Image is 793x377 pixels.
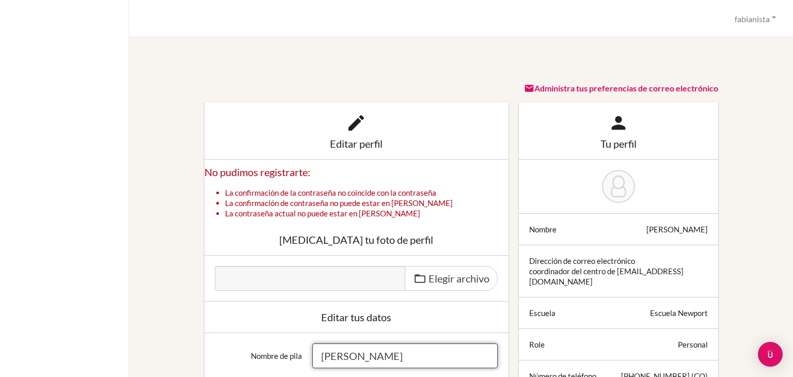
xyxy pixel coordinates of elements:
div: Abrir Intercom Messenger [758,342,783,367]
font: Escuela [529,308,556,318]
font: Nombre de pila [251,351,302,360]
font: Elegir archivo [429,272,489,285]
img: Fabián Infante [602,170,635,203]
font: fabianista [735,13,770,23]
font: [PERSON_NAME] [646,225,708,234]
font: No pudimos registrarte: [204,166,310,178]
font: Administra tus preferencias de correo electrónico [534,83,718,93]
font: La contraseña actual no puede estar en [PERSON_NAME] [225,209,420,218]
font: La confirmación de contraseña no puede estar en [PERSON_NAME] [225,198,453,208]
font: Nombre [529,225,557,234]
font: [MEDICAL_DATA] tu foto de perfil [279,233,433,246]
font: Escuela Newport [650,308,708,318]
font: Tu perfil [600,137,637,150]
font: Dirección de correo electrónico [529,256,635,265]
font: Personal [678,340,708,349]
font: coordinador del centro de [EMAIL_ADDRESS][DOMAIN_NAME] [529,266,684,286]
button: fabianista [730,8,781,28]
font: Editar tus datos [321,311,391,323]
font: Role [529,340,545,349]
font: Editar perfil [330,137,383,150]
font: La confirmación de la contraseña no coincide con la contraseña [225,188,436,197]
a: Administra tus preferencias de correo electrónico [524,83,718,93]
